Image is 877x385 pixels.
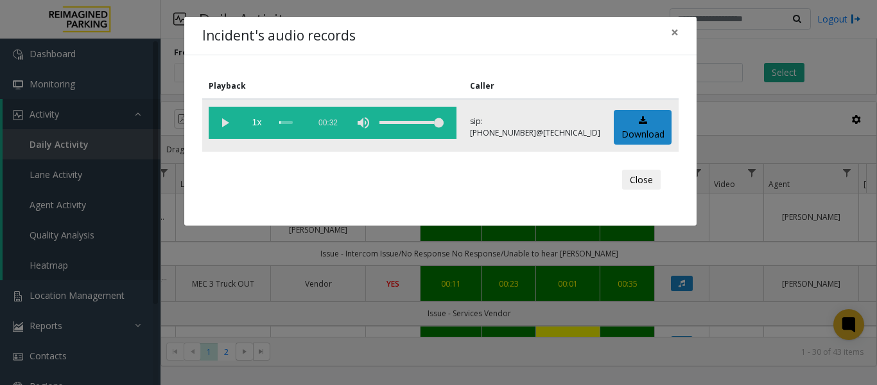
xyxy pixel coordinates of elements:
span: × [671,23,679,41]
div: volume level [379,107,444,139]
div: scrub bar [279,107,302,139]
a: Download [614,110,672,145]
p: sip:[PHONE_NUMBER]@[TECHNICAL_ID] [470,116,600,139]
th: Playback [202,73,464,99]
button: Close [622,170,661,190]
button: Close [662,17,688,48]
th: Caller [464,73,607,99]
span: playback speed button [241,107,273,139]
h4: Incident's audio records [202,26,356,46]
